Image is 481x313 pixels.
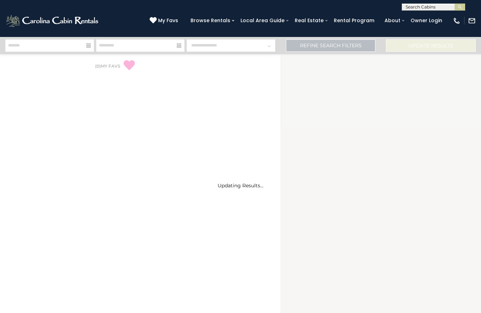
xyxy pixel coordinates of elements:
span: My Favs [158,17,178,24]
a: About [381,15,404,26]
a: My Favs [150,17,180,25]
a: Rental Program [330,15,378,26]
img: phone-regular-white.png [453,17,461,25]
a: Owner Login [407,15,446,26]
img: mail-regular-white.png [468,17,476,25]
img: White-1-2.png [5,14,100,28]
a: Local Area Guide [237,15,288,26]
a: Real Estate [291,15,327,26]
a: Browse Rentals [187,15,234,26]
